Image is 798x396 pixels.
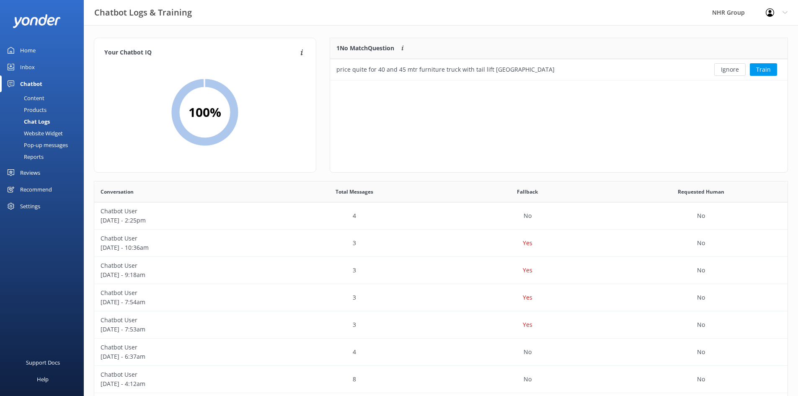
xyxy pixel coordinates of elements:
[524,211,532,220] p: No
[524,347,532,357] p: No
[330,59,788,80] div: row
[5,151,44,163] div: Reports
[523,238,532,248] p: Yes
[101,243,261,252] p: [DATE] - 10:36am
[353,293,356,302] p: 3
[336,44,394,53] p: 1 No Match Question
[20,198,40,215] div: Settings
[697,266,705,275] p: No
[353,347,356,357] p: 4
[94,257,788,284] div: row
[13,14,61,28] img: yonder-white-logo.png
[5,116,50,127] div: Chat Logs
[94,339,788,366] div: row
[524,375,532,384] p: No
[517,188,538,196] span: Fallback
[5,92,44,104] div: Content
[5,92,84,104] a: Content
[94,366,788,393] div: row
[523,320,532,329] p: Yes
[20,164,40,181] div: Reviews
[101,370,261,379] p: Chatbot User
[5,151,84,163] a: Reports
[353,320,356,329] p: 3
[697,320,705,329] p: No
[523,293,532,302] p: Yes
[697,347,705,357] p: No
[523,266,532,275] p: Yes
[353,238,356,248] p: 3
[697,293,705,302] p: No
[94,284,788,311] div: row
[5,139,68,151] div: Pop-up messages
[5,104,46,116] div: Products
[697,238,705,248] p: No
[5,127,63,139] div: Website Widget
[94,6,192,19] h3: Chatbot Logs & Training
[336,188,373,196] span: Total Messages
[20,75,42,92] div: Chatbot
[101,207,261,216] p: Chatbot User
[101,325,261,334] p: [DATE] - 7:53am
[353,211,356,220] p: 4
[101,288,261,298] p: Chatbot User
[20,181,52,198] div: Recommend
[750,63,777,76] button: Train
[5,104,84,116] a: Products
[101,352,261,361] p: [DATE] - 6:37am
[94,311,788,339] div: row
[189,102,221,122] h2: 100 %
[353,266,356,275] p: 3
[101,234,261,243] p: Chatbot User
[697,375,705,384] p: No
[353,375,356,384] p: 8
[101,298,261,307] p: [DATE] - 7:54am
[697,211,705,220] p: No
[94,202,788,230] div: row
[101,216,261,225] p: [DATE] - 2:25pm
[94,230,788,257] div: row
[101,316,261,325] p: Chatbot User
[101,270,261,280] p: [DATE] - 9:18am
[336,65,555,74] div: price quite for 40 and 45 mtr furniture truck with tail lift [GEOGRAPHIC_DATA]
[20,59,35,75] div: Inbox
[714,63,746,76] button: Ignore
[20,42,36,59] div: Home
[5,139,84,151] a: Pop-up messages
[101,343,261,352] p: Chatbot User
[101,261,261,270] p: Chatbot User
[37,371,49,388] div: Help
[5,127,84,139] a: Website Widget
[101,379,261,388] p: [DATE] - 4:12am
[330,59,788,80] div: grid
[101,188,134,196] span: Conversation
[26,354,60,371] div: Support Docs
[104,48,298,57] h4: Your Chatbot IQ
[678,188,724,196] span: Requested Human
[5,116,84,127] a: Chat Logs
